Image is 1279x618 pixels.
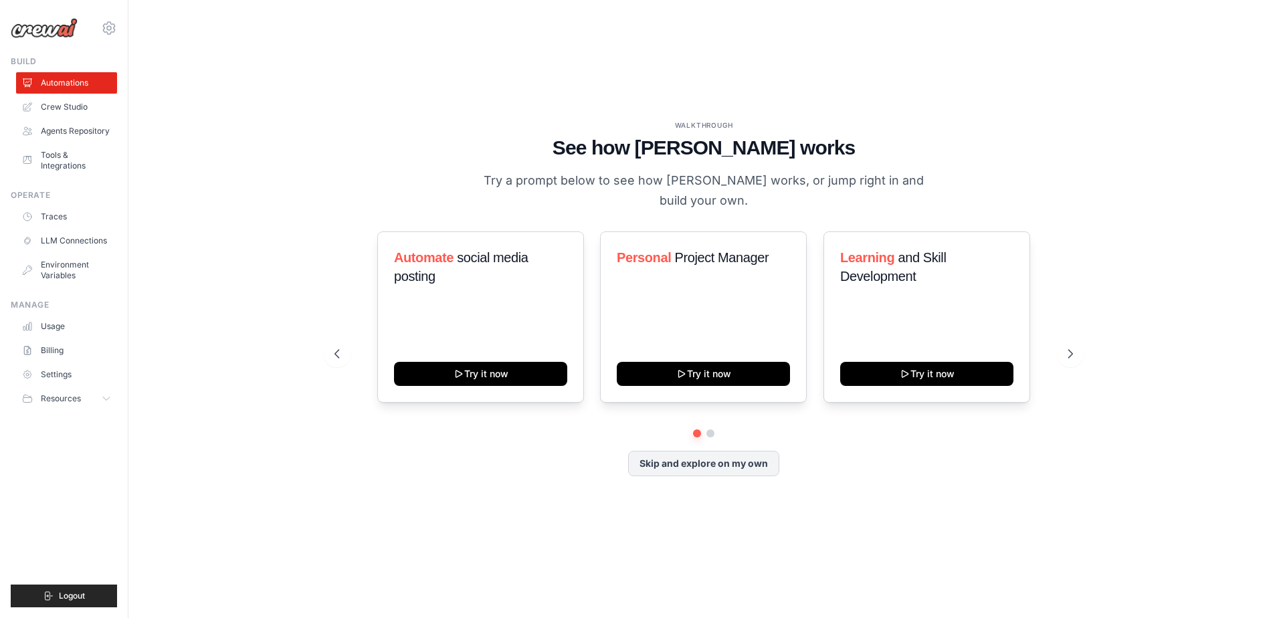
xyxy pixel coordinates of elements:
a: Automations [16,72,117,94]
a: Tools & Integrations [16,144,117,177]
span: social media posting [394,250,528,284]
a: Traces [16,206,117,227]
button: Try it now [394,362,567,386]
span: Automate [394,250,454,265]
span: and Skill Development [840,250,946,284]
a: Settings [16,364,117,385]
div: Build [11,56,117,67]
p: Try a prompt below to see how [PERSON_NAME] works, or jump right in and build your own. [479,171,928,210]
a: LLM Connections [16,230,117,251]
span: Resources [41,393,81,404]
button: Logout [11,585,117,607]
div: WALKTHROUGH [334,120,1073,130]
span: Project Manager [675,250,769,265]
span: Learning [840,250,894,265]
a: Usage [16,316,117,337]
a: Billing [16,340,117,361]
img: Logo [11,18,78,38]
button: Try it now [840,362,1013,386]
a: Environment Variables [16,254,117,286]
a: Agents Repository [16,120,117,142]
button: Resources [16,388,117,409]
span: Logout [59,591,85,601]
button: Skip and explore on my own [628,451,779,476]
span: Personal [617,250,671,265]
div: Operate [11,190,117,201]
button: Try it now [617,362,790,386]
h1: See how [PERSON_NAME] works [334,136,1073,160]
a: Crew Studio [16,96,117,118]
div: Manage [11,300,117,310]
